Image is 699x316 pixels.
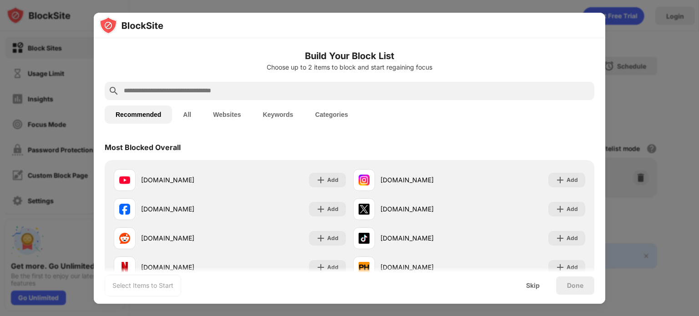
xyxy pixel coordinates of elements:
button: Recommended [105,105,172,124]
button: Keywords [252,105,304,124]
div: Add [327,176,339,185]
div: [DOMAIN_NAME] [380,204,469,214]
button: Categories [304,105,359,124]
div: Done [567,282,583,289]
img: favicons [119,175,130,186]
div: [DOMAIN_NAME] [141,233,230,243]
img: favicons [359,204,370,215]
h6: Build Your Block List [105,49,594,63]
div: [DOMAIN_NAME] [141,262,230,272]
div: Add [567,234,578,243]
div: [DOMAIN_NAME] [380,262,469,272]
img: favicons [359,233,370,244]
img: favicons [119,262,130,273]
button: Websites [202,105,252,124]
img: favicons [359,262,370,273]
div: [DOMAIN_NAME] [141,175,230,185]
div: Add [327,205,339,214]
div: [DOMAIN_NAME] [380,175,469,185]
div: Add [567,263,578,272]
div: Select Items to Start [112,281,173,290]
img: search.svg [108,85,119,96]
div: Add [567,205,578,214]
button: All [172,105,202,124]
div: Choose up to 2 items to block and start regaining focus [105,64,594,71]
div: Add [327,263,339,272]
div: Add [567,176,578,185]
img: logo-blocksite.svg [99,16,163,35]
img: favicons [359,175,370,186]
img: favicons [119,233,130,244]
div: Most Blocked Overall [105,143,181,152]
div: Add [327,234,339,243]
div: [DOMAIN_NAME] [141,204,230,214]
div: Skip [526,282,540,289]
img: favicons [119,204,130,215]
div: [DOMAIN_NAME] [380,233,469,243]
